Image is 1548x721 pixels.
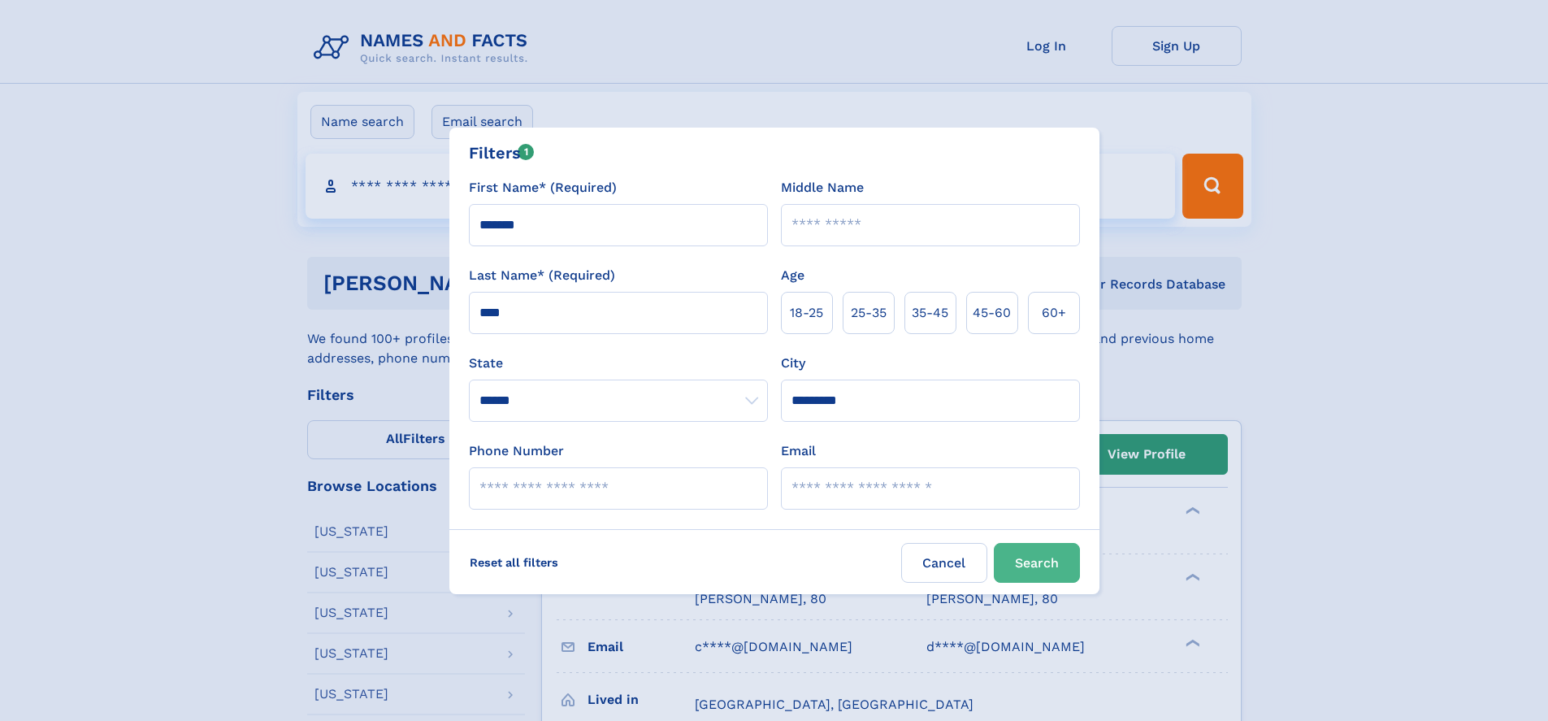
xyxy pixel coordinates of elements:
[781,266,804,285] label: Age
[1042,303,1066,323] span: 60+
[459,543,569,582] label: Reset all filters
[973,303,1011,323] span: 45‑60
[781,178,864,198] label: Middle Name
[469,178,617,198] label: First Name* (Required)
[469,141,535,165] div: Filters
[851,303,887,323] span: 25‑35
[901,543,987,583] label: Cancel
[790,303,823,323] span: 18‑25
[994,543,1080,583] button: Search
[912,303,948,323] span: 35‑45
[781,441,816,461] label: Email
[781,354,805,373] label: City
[469,354,768,373] label: State
[469,441,564,461] label: Phone Number
[469,266,615,285] label: Last Name* (Required)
